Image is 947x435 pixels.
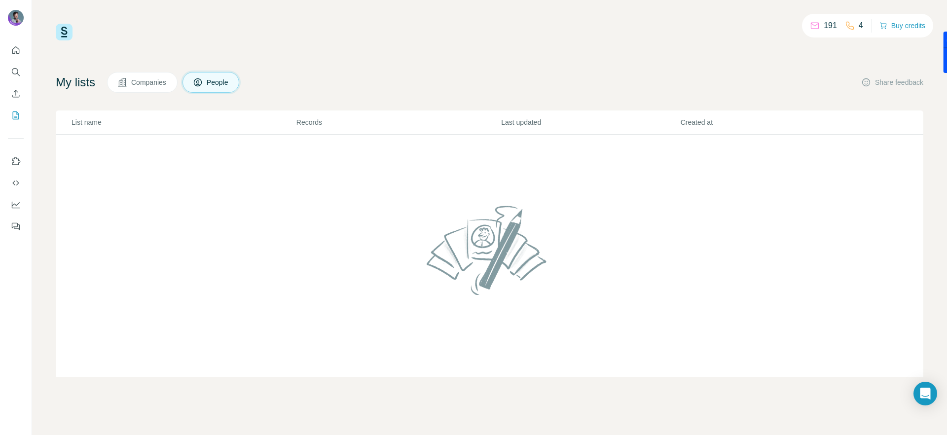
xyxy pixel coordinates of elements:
[8,10,24,26] img: Avatar
[8,41,24,59] button: Quick start
[8,63,24,81] button: Search
[824,20,837,32] p: 191
[72,117,295,127] p: List name
[501,117,679,127] p: Last updated
[207,77,229,87] span: People
[681,117,859,127] p: Created at
[56,74,95,90] h4: My lists
[8,85,24,103] button: Enrich CSV
[859,20,863,32] p: 4
[131,77,167,87] span: Companies
[8,152,24,170] button: Use Surfe on LinkedIn
[879,19,925,33] button: Buy credits
[8,217,24,235] button: Feedback
[8,107,24,124] button: My lists
[861,77,923,87] button: Share feedback
[8,174,24,192] button: Use Surfe API
[296,117,500,127] p: Records
[8,196,24,214] button: Dashboard
[423,197,557,303] img: No lists found
[56,24,73,40] img: Surfe Logo
[913,382,937,405] div: Open Intercom Messenger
